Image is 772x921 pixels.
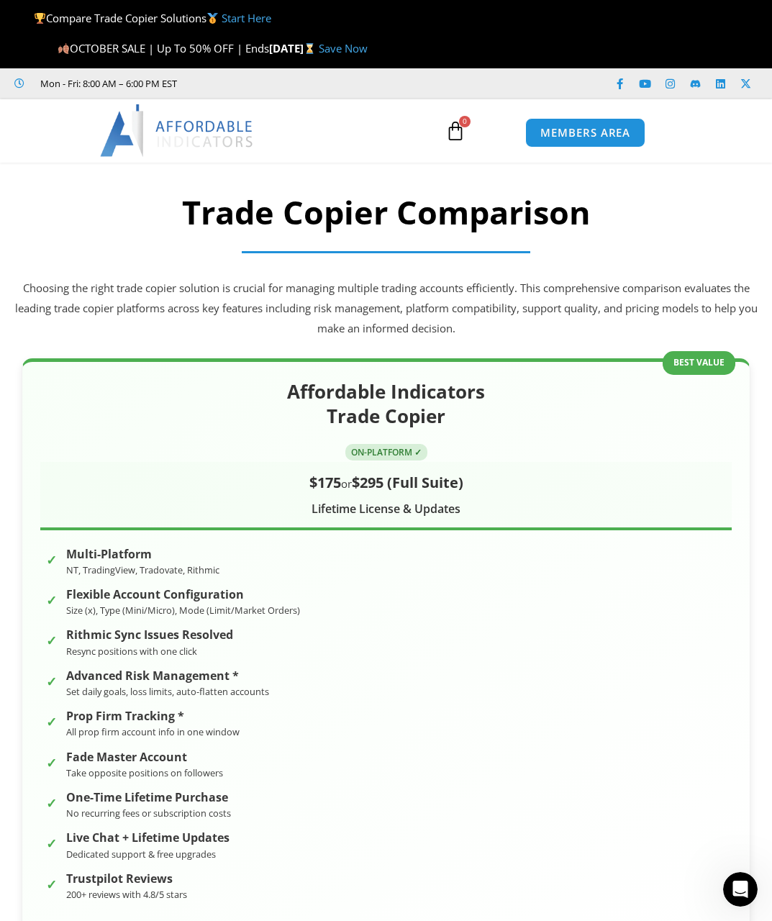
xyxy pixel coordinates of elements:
[66,669,269,683] strong: Advanced Risk Management *
[304,43,315,54] img: ⌛
[66,628,233,642] strong: Rithmic Sync Issues Resolved
[184,76,400,91] iframe: Customer reviews powered by Trustpilot
[66,709,240,723] strong: Prop Firm Tracking *
[40,499,732,520] div: Lifetime License & Updates
[46,589,59,602] span: ✓
[66,831,230,845] strong: Live Chat + Lifetime Updates
[66,563,219,576] small: NT, TradingView, Tradovate, Rithmic
[309,473,341,492] span: $175
[100,104,255,156] img: LogoAI | Affordable Indicators – NinjaTrader
[66,645,197,658] small: Resync positions with one click
[7,191,765,234] h2: Trade Copier Comparison
[66,685,269,698] small: Set daily goals, loss limits, auto-flatten accounts
[540,127,630,138] span: MEMBERS AREA
[222,11,271,25] a: Start Here
[319,41,368,55] a: Save Now
[66,791,231,804] strong: One-Time Lifetime Purchase
[46,791,59,804] span: ✓
[345,444,427,460] span: ON-PLATFORM ✓
[46,670,59,683] span: ✓
[46,710,59,723] span: ✓
[40,380,732,429] h2: Affordable Indicators Trade Copier
[35,13,45,24] img: 🏆
[40,469,732,496] div: or
[66,725,240,738] small: All prop firm account info in one window
[66,872,187,886] strong: Trustpilot Reviews
[37,75,177,92] span: Mon - Fri: 8:00 AM – 6:00 PM EST
[723,872,758,907] iframe: Intercom live chat
[58,41,269,55] span: OCTOBER SALE | Up To 50% OFF | Ends
[66,848,216,861] small: Dedicated support & free upgrades
[46,751,59,764] span: ✓
[66,807,231,820] small: No recurring fees or subscription costs
[66,588,300,602] strong: Flexible Account Configuration
[66,604,300,617] small: Size (x), Type (Mini/Micro), Mode (Limit/Market Orders)
[66,766,223,779] small: Take opposite positions on followers
[34,11,271,25] span: Compare Trade Copier Solutions
[207,13,218,24] img: 🥇
[58,43,69,54] img: 🍂
[46,832,59,845] span: ✓
[525,118,645,148] a: MEMBERS AREA
[7,278,765,339] p: Choosing the right trade copier solution is crucial for managing multiple trading accounts effici...
[46,629,59,642] span: ✓
[424,110,487,152] a: 0
[459,116,471,127] span: 0
[269,41,319,55] strong: [DATE]
[46,548,59,561] span: ✓
[66,888,187,901] small: 200+ reviews with 4.8/5 stars
[352,473,463,492] span: $295 (Full Suite)
[46,873,59,886] span: ✓
[66,750,223,764] strong: Fade Master Account
[66,548,219,561] strong: Multi-Platform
